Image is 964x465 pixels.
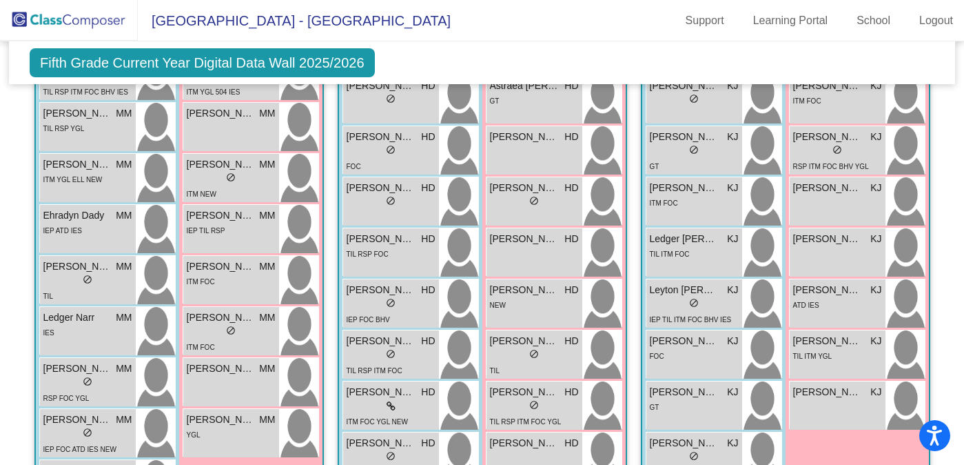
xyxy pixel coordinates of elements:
[347,130,416,144] span: [PERSON_NAME]
[870,385,881,399] span: KJ
[421,130,435,144] span: HD
[187,208,256,223] span: [PERSON_NAME]
[43,208,112,223] span: Ehradyn Dady
[490,367,500,375] span: TIL
[421,232,435,246] span: HD
[793,353,832,360] span: TIL ITM YGL
[116,259,132,274] span: MM
[727,181,738,195] span: KJ
[490,436,559,451] span: [PERSON_NAME]
[870,334,881,348] span: KJ
[689,451,699,461] span: do_not_disturb_alt
[793,385,862,399] span: [PERSON_NAME]
[421,181,435,195] span: HD
[832,145,842,155] span: do_not_disturb_alt
[421,385,435,399] span: HD
[43,446,116,453] span: IEP FOC ATD IES NEW
[43,88,128,96] span: TIL RSP ITM FOC BHV IES
[259,106,275,121] span: MM
[650,163,659,170] span: GT
[564,130,578,144] span: HD
[226,172,236,182] span: do_not_disturb_alt
[43,227,82,235] span: IEP ATD IES
[793,79,862,93] span: [PERSON_NAME]
[490,385,559,399] span: [PERSON_NAME]
[675,10,735,32] a: Support
[727,283,738,297] span: KJ
[564,79,578,93] span: HD
[650,199,678,207] span: ITM FOC
[650,130,719,144] span: [PERSON_NAME] Green
[347,79,416,93] span: [PERSON_NAME]
[259,362,275,376] span: MM
[83,377,92,386] span: do_not_disturb_alt
[83,428,92,437] span: do_not_disturb_alt
[727,232,738,246] span: KJ
[490,130,559,144] span: [PERSON_NAME] ([PERSON_NAME]) [PERSON_NAME]
[793,181,862,195] span: [PERSON_NAME]
[727,79,738,93] span: KJ
[116,413,132,427] span: MM
[187,88,240,96] span: ITM YGL 504 IES
[490,418,562,426] span: TIL RSP ITM FOC YGL
[689,298,699,308] span: do_not_disturb_alt
[650,334,719,348] span: [PERSON_NAME]
[116,157,132,172] span: MM
[742,10,839,32] a: Learning Portal
[43,125,85,132] span: TIL RSP YGL
[116,106,132,121] span: MM
[187,106,256,121] span: [PERSON_NAME]
[259,157,275,172] span: MM
[187,362,256,376] span: [PERSON_NAME]
[490,301,506,309] span: NEW
[43,362,112,376] span: [PERSON_NAME]
[564,232,578,246] span: HD
[421,334,435,348] span: HD
[83,275,92,284] span: do_not_disturb_alt
[43,176,103,184] span: ITM YGL ELL NEW
[347,232,416,246] span: [PERSON_NAME] Head
[421,436,435,451] span: HD
[564,181,578,195] span: HD
[650,232,719,246] span: Ledger [PERSON_NAME]
[259,413,275,427] span: MM
[43,310,112,325] span: Ledger Narr
[650,385,719,399] span: [PERSON_NAME]
[43,395,90,402] span: RSP FOC YGL
[490,232,559,246] span: [PERSON_NAME]
[421,283,435,297] span: HD
[650,316,732,324] span: IEP TIL ITM FOC BHV IES
[43,157,112,172] span: [PERSON_NAME]
[793,283,862,297] span: [PERSON_NAME]
[116,208,132,223] span: MM
[43,259,112,274] span: [PERSON_NAME]
[490,97,500,105] span: GT
[259,259,275,274] span: MM
[347,367,402,375] span: TIL RSP ITM FOC
[347,418,408,426] span: ITM FOC YGL NEW
[421,79,435,93] span: HD
[386,298,396,308] span: do_not_disturb_alt
[650,283,719,297] span: Leyton [PERSON_NAME]
[187,431,201,439] span: YGL
[870,283,881,297] span: KJ
[845,10,901,32] a: School
[490,79,559,93] span: Astraea [PERSON_NAME]
[793,163,869,170] span: RSP ITM FOC BHV YGL
[793,301,819,309] span: ATD IES
[727,436,738,451] span: KJ
[187,157,256,172] span: [PERSON_NAME]
[43,293,53,300] span: TIL
[870,79,881,93] span: KJ
[386,451,396,461] span: do_not_disturb_alt
[347,316,390,324] span: IEP FOC BHV
[259,208,275,223] span: MM
[386,94,396,103] span: do_not_disturb_alt
[43,329,54,337] span: IES
[347,334,416,348] span: [PERSON_NAME]
[529,196,539,206] span: do_not_disturb_alt
[870,232,881,246] span: KJ
[347,436,416,451] span: [PERSON_NAME] ([PERSON_NAME]
[650,181,719,195] span: [PERSON_NAME]
[347,250,389,258] span: TIL RSP FOC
